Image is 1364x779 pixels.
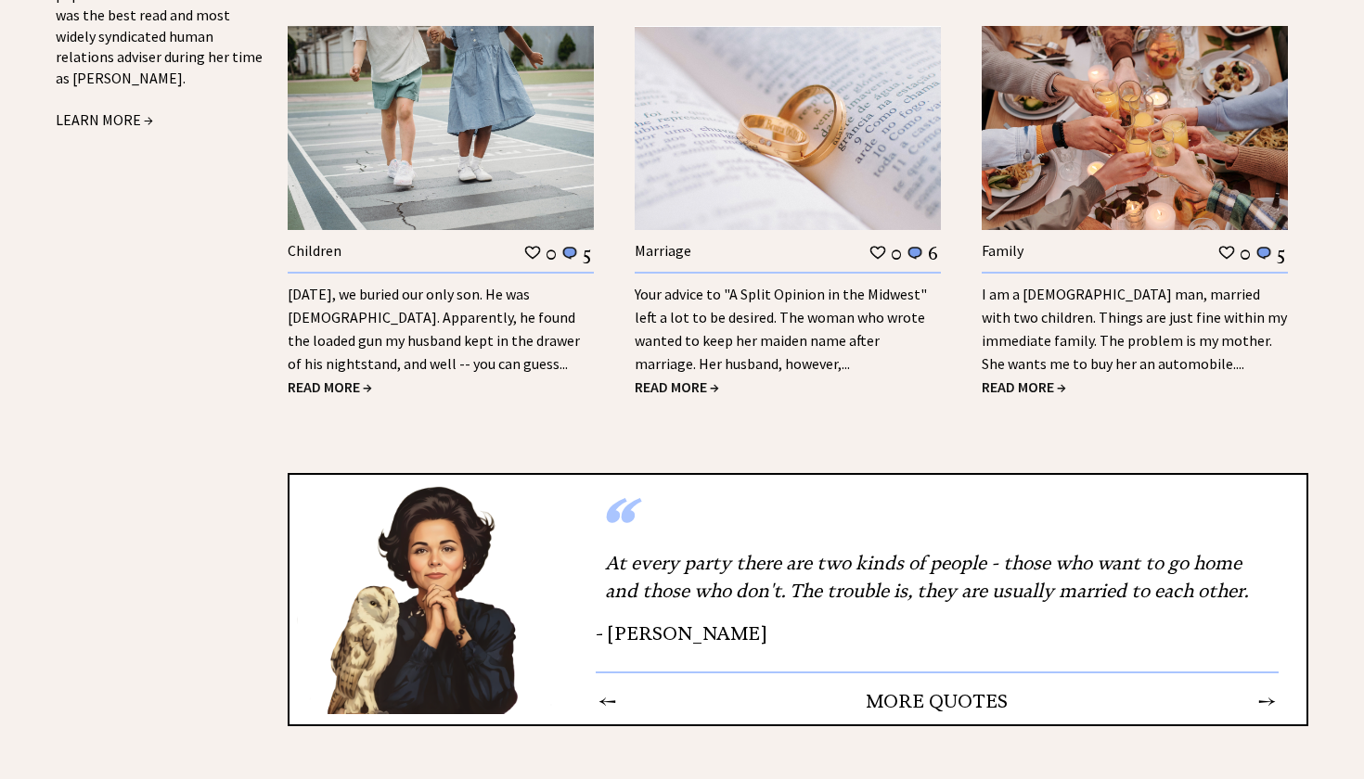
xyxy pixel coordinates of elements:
img: message_round%201.png [1255,245,1273,262]
td: 6 [927,241,939,265]
div: - [PERSON_NAME] [596,623,1279,644]
a: Marriage [635,241,691,260]
td: 0 [890,241,903,265]
td: 5 [1276,241,1286,265]
img: message_round%201.png [560,245,579,262]
img: heart_outline%201.png [1217,244,1236,262]
td: ← [598,689,617,713]
img: children.jpg [288,26,594,230]
a: READ MORE → [982,377,1066,396]
img: Ann8%20v2%20lg.png [290,475,568,714]
div: “ [596,521,1279,540]
a: READ MORE → [288,377,372,396]
a: Your advice to "A Split Opinion in the Midwest" left a lot to be desired. The woman who wrote wan... [635,285,927,373]
img: family.jpg [982,26,1288,230]
img: message_round%201.png [906,245,924,262]
a: READ MORE → [635,377,719,396]
td: 5 [582,241,592,265]
a: I am a [DEMOGRAPHIC_DATA] man, married with two children. Things are just fine within my immediat... [982,285,1287,373]
img: heart_outline%201.png [869,244,887,262]
a: LEARN MORE → [56,110,153,129]
img: marriage.jpg [635,26,941,230]
center: MORE QUOTES [673,690,1203,712]
a: [DATE], we buried our only son. He was [DEMOGRAPHIC_DATA]. Apparently, he found the loaded gun my... [288,285,580,373]
iframe: Advertisement [56,178,241,734]
td: 0 [545,241,558,265]
a: Family [982,241,1023,260]
div: At every party there are two kinds of people - those who want to go home and those who don't. The... [596,540,1279,614]
td: 0 [1239,241,1252,265]
td: → [1257,689,1277,713]
a: Children [288,241,341,260]
img: heart_outline%201.png [523,244,542,262]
